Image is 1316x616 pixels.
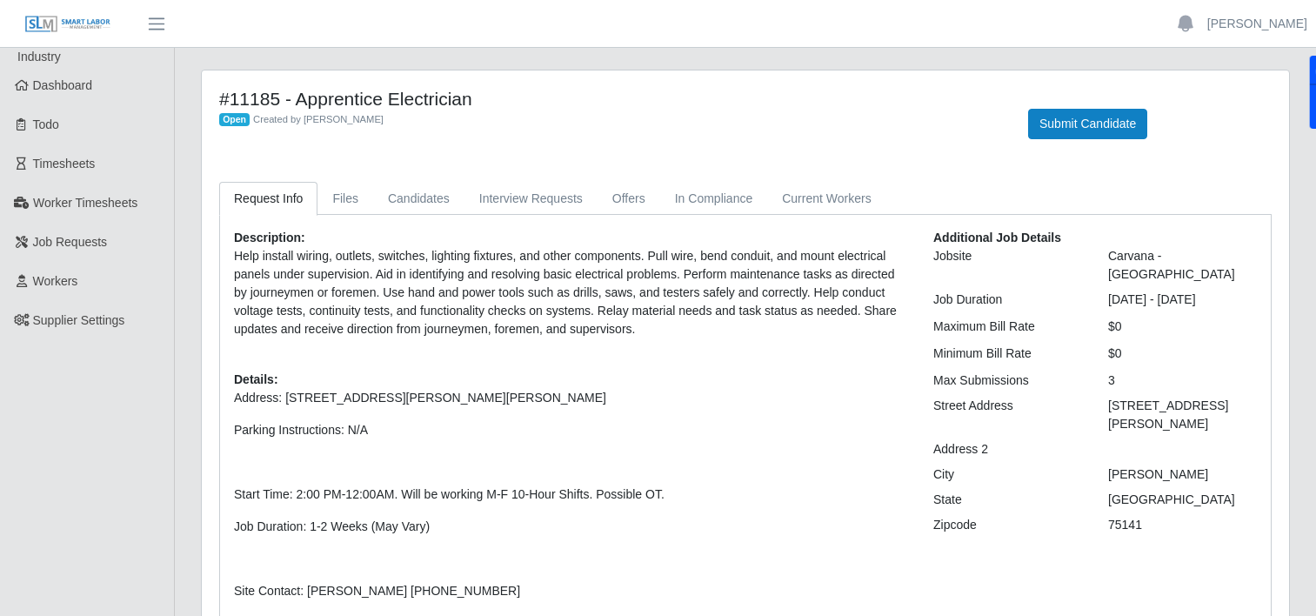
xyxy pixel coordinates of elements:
[598,182,660,216] a: Offers
[219,88,1002,110] h4: #11185 - Apprentice Electrician
[33,196,137,210] span: Worker Timesheets
[920,397,1095,433] div: Street Address
[234,421,907,439] p: Parking Instructions: N/A
[920,372,1095,390] div: Max Submissions
[920,465,1095,484] div: City
[234,231,305,244] b: Description:
[219,182,317,216] a: Request Info
[17,50,61,64] span: Industry
[234,389,907,407] p: Address: [STREET_ADDRESS][PERSON_NAME][PERSON_NAME]
[33,157,96,171] span: Timesheets
[920,491,1095,509] div: State
[317,182,373,216] a: Files
[1095,372,1270,390] div: 3
[767,182,885,216] a: Current Workers
[920,516,1095,534] div: Zipcode
[1095,516,1270,534] div: 75141
[920,345,1095,363] div: Minimum Bill Rate
[1095,465,1270,484] div: [PERSON_NAME]
[33,274,78,288] span: Workers
[933,231,1061,244] b: Additional Job Details
[1028,109,1147,139] button: Submit Candidate
[234,372,278,386] b: Details:
[33,117,59,131] span: Todo
[253,114,384,124] span: Created by [PERSON_NAME]
[234,485,907,504] p: Start Time: 2:00 PM-12:00AM. Will be working M-F 10-Hour Shifts. Possible OT.
[1095,247,1270,284] div: Carvana - [GEOGRAPHIC_DATA]
[33,78,93,92] span: Dashboard
[920,291,1095,309] div: Job Duration
[234,247,907,338] p: Help install wiring, outlets, switches, lighting fixtures, and other components. Pull wire, bend ...
[33,313,125,327] span: Supplier Settings
[1095,345,1270,363] div: $0
[1095,291,1270,309] div: [DATE] - [DATE]
[660,182,768,216] a: In Compliance
[33,235,108,249] span: Job Requests
[24,15,111,34] img: SLM Logo
[920,318,1095,336] div: Maximum Bill Rate
[219,113,250,127] span: Open
[1095,318,1270,336] div: $0
[1095,491,1270,509] div: [GEOGRAPHIC_DATA]
[920,440,1095,459] div: Address 2
[234,518,907,536] p: Job Duration: 1-2 Weeks (May Vary)
[1207,15,1307,33] a: [PERSON_NAME]
[464,182,598,216] a: Interview Requests
[234,582,907,600] p: Site Contact: [PERSON_NAME] [PHONE_NUMBER]
[373,182,464,216] a: Candidates
[1095,397,1270,433] div: [STREET_ADDRESS][PERSON_NAME]
[920,247,1095,284] div: Jobsite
